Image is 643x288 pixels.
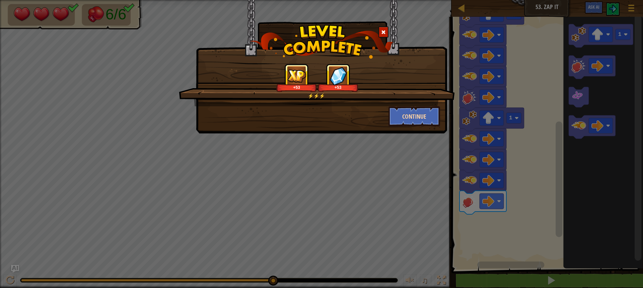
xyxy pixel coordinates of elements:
button: Continue [388,106,440,126]
div: ⚡⚡⚡ [211,93,422,99]
img: reward_icon_xp.png [287,69,306,82]
img: reward_icon_gems.png [330,67,347,85]
div: +53 [319,85,357,90]
img: level_complete.png [250,25,394,59]
div: +53 [278,85,315,90]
